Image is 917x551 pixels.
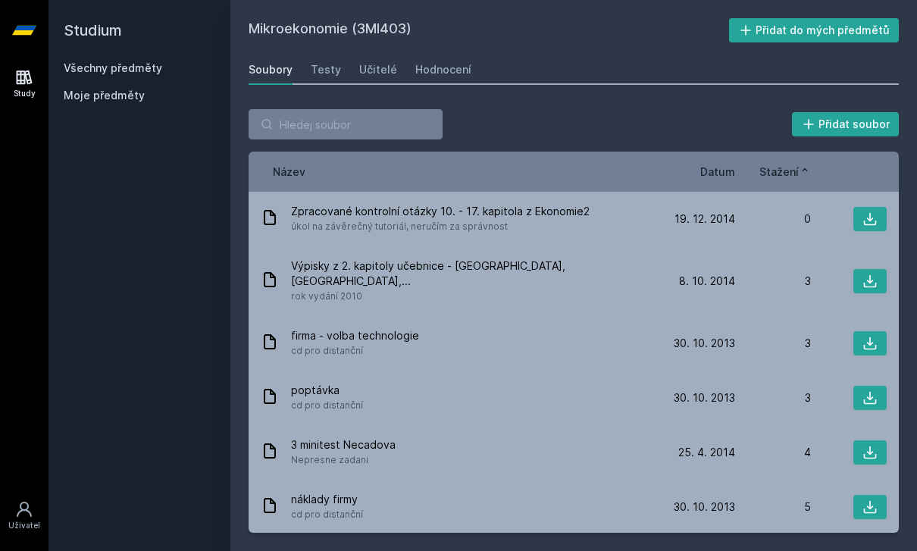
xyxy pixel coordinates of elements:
[3,61,45,107] a: Study
[291,328,419,343] span: firma - volba technologie
[700,164,735,180] button: Datum
[729,18,900,42] button: Přidat do mých předmětů
[311,62,341,77] div: Testy
[249,62,293,77] div: Soubory
[359,62,397,77] div: Učitelé
[291,507,363,522] span: cd pro distanční
[291,452,396,468] span: Nepresne zadani
[291,258,653,289] span: Výpisky z 2. kapitoly učebnice - [GEOGRAPHIC_DATA], [GEOGRAPHIC_DATA],...
[415,55,471,85] a: Hodnocení
[249,109,443,139] input: Hledej soubor
[735,274,811,289] div: 3
[8,520,40,531] div: Uživatel
[291,343,419,358] span: cd pro distanční
[273,164,305,180] button: Název
[735,499,811,515] div: 5
[291,398,363,413] span: cd pro distanční
[359,55,397,85] a: Učitelé
[249,18,729,42] h2: Mikroekonomie (3MI403)
[759,164,799,180] span: Stažení
[291,219,590,234] span: úkol na závěrečný tutoriál, neručím za správnost
[679,274,735,289] span: 8. 10. 2014
[674,336,735,351] span: 30. 10. 2013
[249,55,293,85] a: Soubory
[3,493,45,539] a: Uživatel
[735,390,811,405] div: 3
[735,336,811,351] div: 3
[14,88,36,99] div: Study
[792,112,900,136] button: Přidat soubor
[291,437,396,452] span: 3 minitest Necadova
[759,164,811,180] button: Stažení
[674,390,735,405] span: 30. 10. 2013
[291,492,363,507] span: náklady firmy
[291,383,363,398] span: poptávka
[311,55,341,85] a: Testy
[735,445,811,460] div: 4
[64,88,145,103] span: Moje předměty
[678,445,735,460] span: 25. 4. 2014
[674,499,735,515] span: 30. 10. 2013
[291,289,653,304] span: rok vydání 2010
[291,204,590,219] span: Zpracované kontrolní otázky 10. - 17. kapitola z Ekonomie2
[674,211,735,227] span: 19. 12. 2014
[415,62,471,77] div: Hodnocení
[735,211,811,227] div: 0
[64,61,162,74] a: Všechny předměty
